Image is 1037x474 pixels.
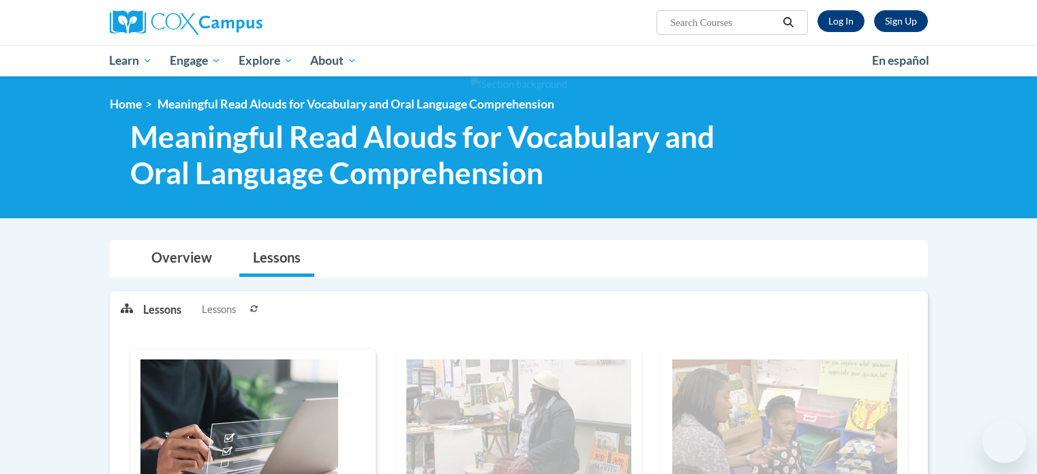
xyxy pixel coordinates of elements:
[110,97,142,111] a: Home
[310,53,357,69] span: About
[138,241,226,277] a: Overview
[239,241,314,277] a: Lessons
[778,14,798,31] button: Search
[130,119,739,191] span: Meaningful Read Alouds for Vocabulary and Oral Language Comprehension
[669,14,778,31] input: Search Courses
[202,302,236,317] span: Lessons
[89,45,948,76] div: Main menu
[110,10,369,35] a: Cox Campus
[982,419,1026,463] iframe: Button to launch messaging window
[239,53,293,69] span: Explore
[109,53,152,69] span: Learn
[817,10,865,32] a: Log In
[872,53,929,68] span: En español
[230,45,302,76] a: Explore
[143,302,181,317] p: Lessons
[874,10,928,32] a: Register
[157,97,554,111] span: Meaningful Read Alouds for Vocabulary and Oral Language Comprehension
[110,10,262,35] img: Cox Campus
[170,53,221,69] span: Engage
[470,77,567,92] img: Section background
[301,45,365,76] a: About
[101,45,162,76] a: Learn
[161,45,230,76] a: Engage
[863,46,938,75] a: En español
